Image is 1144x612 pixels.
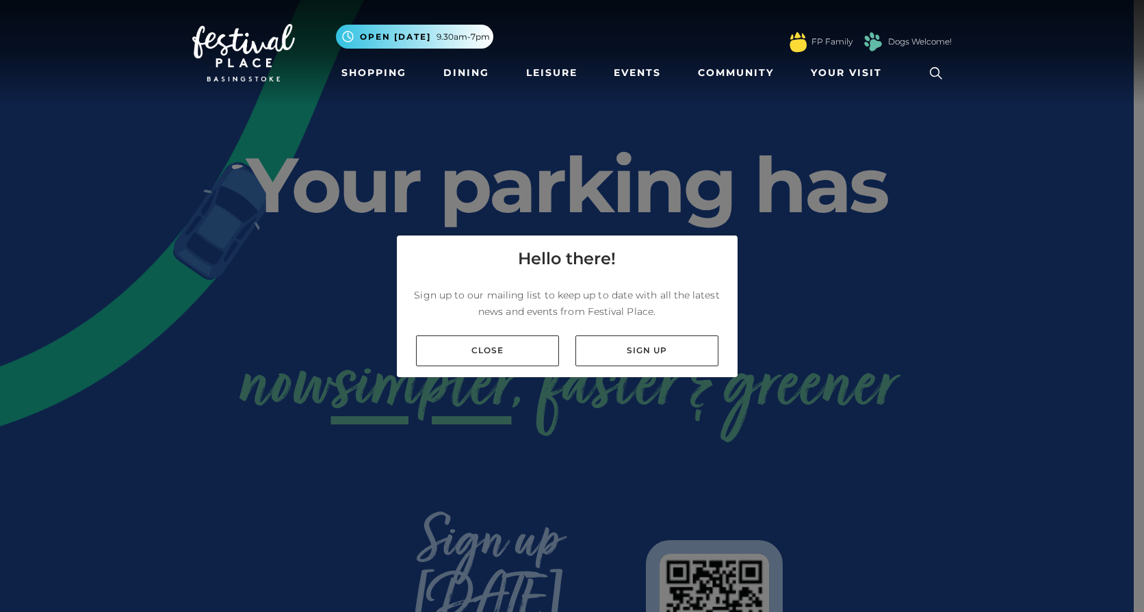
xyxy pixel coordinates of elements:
[888,36,952,48] a: Dogs Welcome!
[608,60,666,86] a: Events
[416,335,559,366] a: Close
[437,31,490,43] span: 9.30am-7pm
[805,60,894,86] a: Your Visit
[692,60,779,86] a: Community
[336,25,493,49] button: Open [DATE] 9.30am-7pm
[192,24,295,81] img: Festival Place Logo
[518,246,616,271] h4: Hello there!
[336,60,412,86] a: Shopping
[360,31,431,43] span: Open [DATE]
[408,287,727,320] p: Sign up to our mailing list to keep up to date with all the latest news and events from Festival ...
[575,335,718,366] a: Sign up
[438,60,495,86] a: Dining
[811,36,853,48] a: FP Family
[521,60,583,86] a: Leisure
[811,66,882,80] span: Your Visit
